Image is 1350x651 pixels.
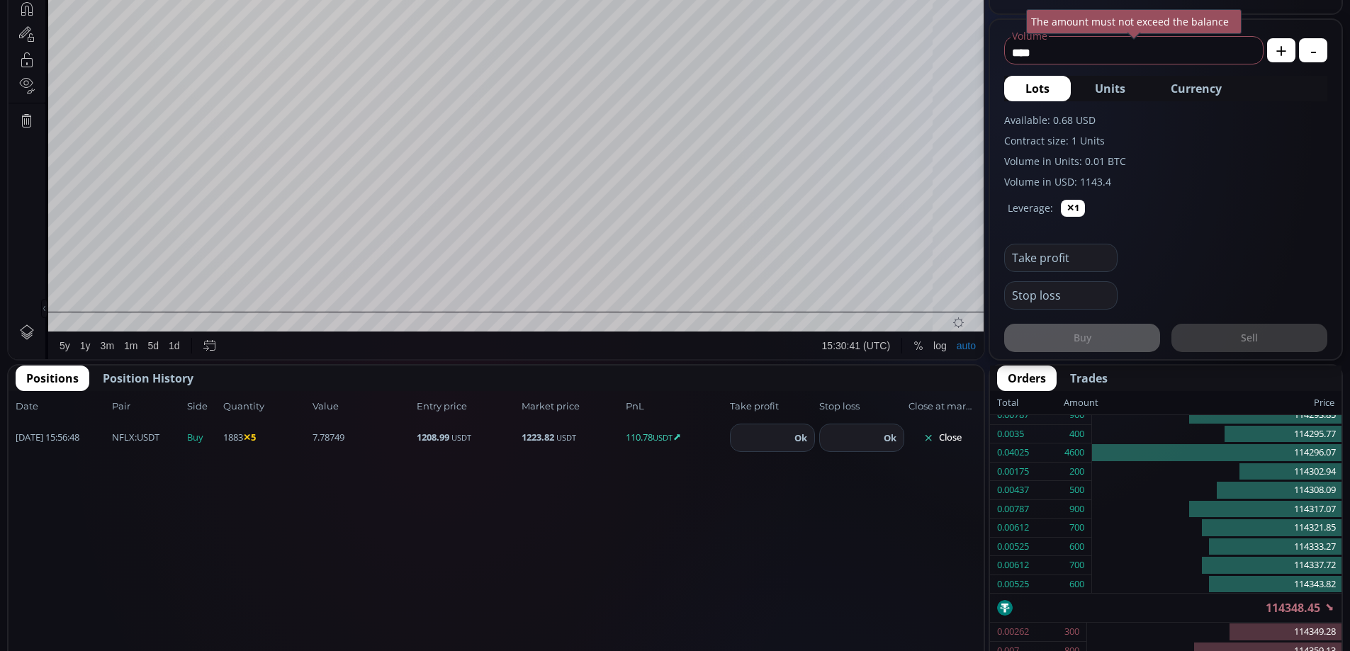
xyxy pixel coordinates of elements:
span: PnL [626,400,726,414]
div: 114295.77 [1092,425,1341,444]
div: 114337.72 [1092,556,1341,575]
b: ✕5 [243,431,256,443]
button: 15:30:41 (UTC) [809,613,887,640]
div: 500 [1069,481,1084,499]
div: C [334,35,341,45]
div: log [925,621,938,633]
span: Entry price [417,400,517,414]
label: Volume in USD: 1143.4 [1004,174,1327,189]
div: 3m [92,621,106,633]
span: Position History [103,370,193,387]
small: USDT [653,432,673,443]
div: 115963.81 [232,35,275,45]
div: Hide Drawings Toolbar [33,580,39,599]
div: 600 [1069,538,1084,556]
div: 0.00612 [997,519,1029,537]
div: 114958.81 [177,35,220,45]
div: 17.064K [82,51,116,62]
button: + [1267,38,1295,62]
div:  [13,189,24,203]
div: 114348.45 [990,594,1341,622]
div: Amount [1064,394,1098,412]
span: [DATE] 15:56:48 [16,431,108,445]
span: Positions [26,370,79,387]
div: 4600 [1064,443,1084,462]
div: Bitcoin [91,33,134,45]
label: Available: 0.68 USD [1004,113,1327,128]
div: 114302.94 [1092,463,1341,482]
span: :USDT [112,431,159,445]
div: 114343.82 [1092,575,1341,594]
span: Trades [1070,370,1108,387]
span: Stop loss [819,400,904,414]
span: Currency [1171,80,1222,97]
span: 7.78749 [313,431,412,445]
span: Market price [522,400,621,414]
div: 0.00612 [997,556,1029,574]
span: Side [187,400,219,414]
div: Compare [191,8,232,19]
div: Toggle Percentage [900,613,920,640]
div: 114296.07 [1092,443,1341,463]
button: - [1299,38,1327,62]
div: H [225,35,232,45]
div: 200 [1069,463,1084,481]
button: Orders [997,366,1057,391]
span: Close at market [909,400,977,414]
button: Ok [879,430,901,446]
span: Take profit [730,400,815,414]
label: Volume in Units: 0.01 BTC [1004,154,1327,169]
div: 114293.85 [1092,406,1341,425]
div: 5y [51,621,62,633]
div: 600 [1069,575,1084,594]
div: 700 [1069,519,1084,537]
span: Units [1095,80,1125,97]
button: Units [1074,76,1147,101]
div: Toggle Auto Scale [943,613,972,640]
div: 114348.45 [341,35,384,45]
div: auto [948,621,967,633]
label: Contract size: 1 Units [1004,133,1327,148]
div: 700 [1069,556,1084,574]
small: USDT [451,432,471,443]
div: 0.0035 [997,425,1024,443]
div: 114321.85 [1092,519,1341,538]
div: 0.00175 [997,463,1029,481]
div: Market open [145,33,157,45]
div: Total [997,394,1064,412]
div: 400 [1069,425,1084,443]
small: USDT [556,432,576,443]
span: 15:30:41 (UTC) [814,621,882,633]
button: Positions [16,366,89,391]
span: Date [16,400,108,414]
div: 0.00262 [997,623,1029,641]
div: 0.00525 [997,538,1029,556]
div: 1m [116,621,129,633]
button: Trades [1059,366,1118,391]
div: 1D [69,33,91,45]
div: −610.35 (−0.53%) [388,35,462,45]
div: Indicators [264,8,308,19]
button: Currency [1149,76,1243,101]
div: 900 [1069,500,1084,519]
span: Buy [187,431,219,445]
div: 1y [72,621,82,633]
b: NFLX [112,431,135,443]
button: Position History [92,366,204,391]
div: 114333.27 [1092,538,1341,557]
div: 0.00437 [997,481,1029,499]
div: 0.04025 [997,443,1029,462]
div: D [120,8,128,19]
div: Price [1098,394,1334,412]
span: Lots [1025,80,1050,97]
div: 1d [160,621,171,633]
div: 0.00525 [997,575,1029,594]
div: The amount must not exceed the balance [1026,9,1242,34]
button: ✕1 [1061,200,1085,217]
button: Lots [1004,76,1071,101]
span: 1883 [223,431,308,445]
span: 110.78 [626,431,726,445]
b: 1223.82 [522,431,554,443]
span: Orders [1008,370,1046,387]
div: Go to [190,613,213,640]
